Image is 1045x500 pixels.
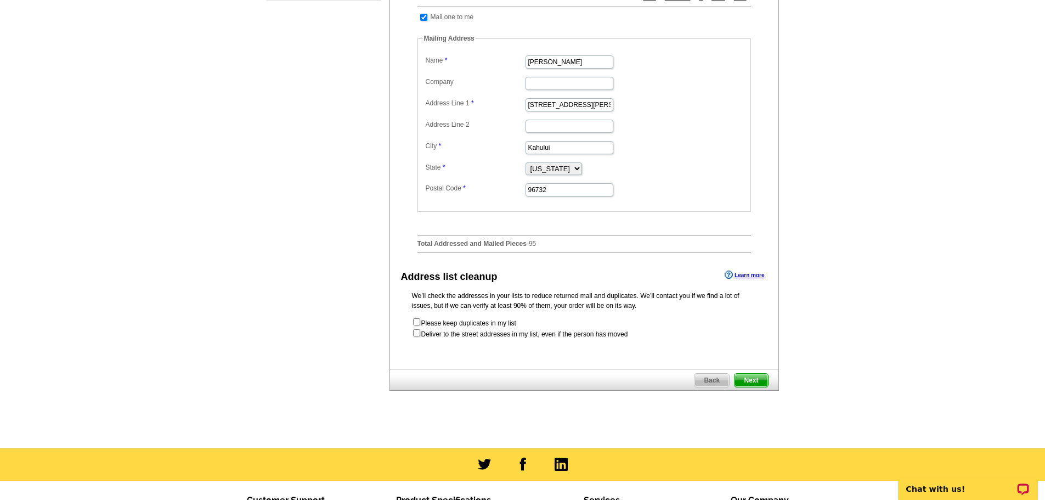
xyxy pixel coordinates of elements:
[423,33,476,43] legend: Mailing Address
[426,141,524,151] label: City
[891,465,1045,500] iframe: LiveChat chat widget
[412,291,756,311] p: We’ll check the addresses in your lists to reduce returned mail and duplicates. We’ll contact you...
[694,373,730,387] a: Back
[426,98,524,108] label: Address Line 1
[401,269,498,284] div: Address list cleanup
[417,240,527,248] strong: Total Addressed and Mailed Pieces
[426,162,524,172] label: State
[735,374,767,387] span: Next
[430,12,475,23] td: Mail one to me
[426,183,524,193] label: Postal Code
[694,374,729,387] span: Back
[426,55,524,65] label: Name
[725,271,764,279] a: Learn more
[426,77,524,87] label: Company
[412,317,756,339] form: Please keep duplicates in my list Deliver to the street addresses in my list, even if the person ...
[529,240,536,248] span: 95
[426,120,524,130] label: Address Line 2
